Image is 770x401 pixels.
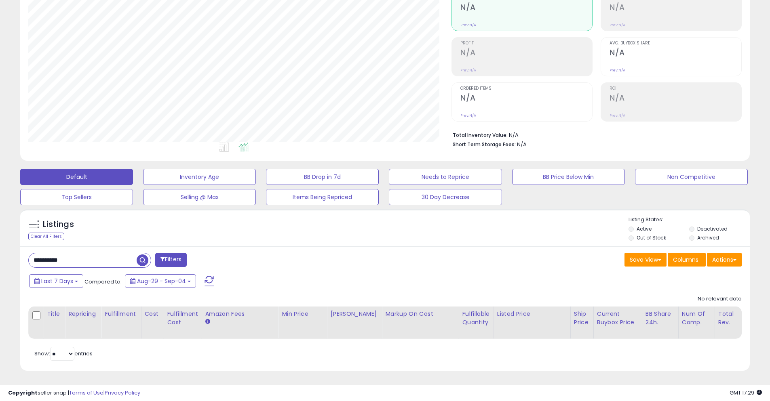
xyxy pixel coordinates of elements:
div: Fulfillment Cost [167,310,198,327]
small: Amazon Fees. [205,318,210,325]
div: BB Share 24h. [646,310,675,327]
a: Privacy Policy [105,389,140,397]
button: Non Competitive [635,169,748,185]
h2: N/A [460,48,592,59]
h5: Listings [43,219,74,230]
label: Archived [697,234,719,241]
b: Short Term Storage Fees: [453,141,516,148]
div: Fulfillment [105,310,137,318]
div: Current Buybox Price [597,310,639,327]
small: Prev: N/A [610,68,625,73]
span: Avg. Buybox Share [610,41,741,46]
b: Total Inventory Value: [453,132,508,139]
h2: N/A [610,3,741,14]
button: Last 7 Days [29,274,83,288]
div: [PERSON_NAME] [330,310,378,318]
a: Terms of Use [69,389,103,397]
span: Ordered Items [460,86,592,91]
button: Aug-29 - Sep-04 [125,274,196,288]
span: ROI [610,86,741,91]
label: Out of Stock [637,234,666,241]
small: Prev: N/A [610,113,625,118]
button: Actions [707,253,742,267]
button: Save View [624,253,667,267]
div: Listed Price [497,310,567,318]
button: BB Drop in 7d [266,169,379,185]
h2: N/A [460,93,592,104]
small: Prev: N/A [460,113,476,118]
th: The percentage added to the cost of goods (COGS) that forms the calculator for Min & Max prices. [382,307,459,339]
button: Selling @ Max [143,189,256,205]
button: Columns [668,253,706,267]
strong: Copyright [8,389,38,397]
div: Num of Comp. [682,310,711,327]
label: Active [637,225,652,232]
span: Compared to: [84,278,122,286]
h2: N/A [610,48,741,59]
button: 30 Day Decrease [389,189,502,205]
li: N/A [453,130,736,139]
small: Prev: N/A [610,23,625,27]
button: BB Price Below Min [512,169,625,185]
span: Profit [460,41,592,46]
div: Fulfillable Quantity [462,310,490,327]
div: seller snap | | [8,389,140,397]
div: Ship Price [574,310,590,327]
span: Aug-29 - Sep-04 [137,277,186,285]
button: Inventory Age [143,169,256,185]
div: Markup on Cost [385,310,455,318]
button: Filters [155,253,187,267]
p: Listing States: [629,216,750,224]
span: Last 7 Days [41,277,73,285]
button: Needs to Reprice [389,169,502,185]
span: Columns [673,256,698,264]
span: Show: entries [34,350,93,357]
div: Repricing [68,310,98,318]
h2: N/A [610,93,741,104]
div: Min Price [282,310,323,318]
small: Prev: N/A [460,68,476,73]
button: Items Being Repriced [266,189,379,205]
h2: N/A [460,3,592,14]
button: Top Sellers [20,189,133,205]
div: Clear All Filters [28,233,64,240]
button: Default [20,169,133,185]
span: 2025-09-12 17:29 GMT [730,389,762,397]
small: Prev: N/A [460,23,476,27]
div: No relevant data [698,295,742,303]
div: Cost [145,310,160,318]
span: N/A [517,141,527,148]
label: Deactivated [697,225,728,232]
div: Title [47,310,61,318]
div: Amazon Fees [205,310,275,318]
div: Total Rev. [718,310,748,327]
